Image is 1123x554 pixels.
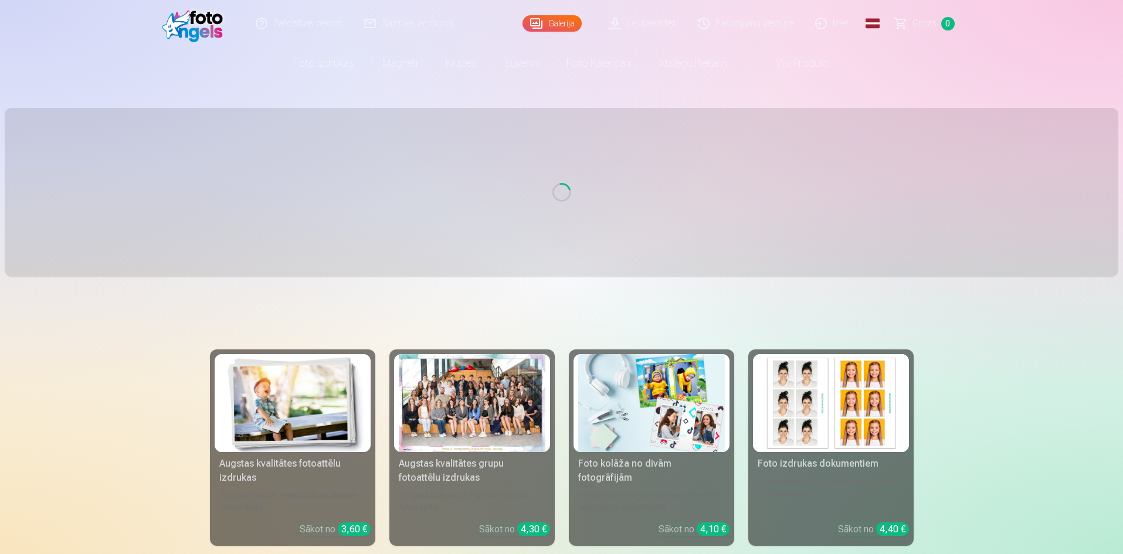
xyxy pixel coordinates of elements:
a: Foto kolāža no divām fotogrāfijāmFoto kolāža no divām fotogrāfijām[DEMOGRAPHIC_DATA] neaizmirstam... [569,349,734,546]
a: Foto izdrukas dokumentiemFoto izdrukas dokumentiemUniversālas foto izdrukas dokumentiem (6 fotogr... [748,349,914,546]
img: Augstas kvalitātes fotoattēlu izdrukas [219,354,366,452]
span: 0 [941,17,955,30]
a: Suvenīri [490,47,552,80]
div: Foto izdrukas dokumentiem [753,457,909,471]
a: Augstas kvalitātes grupu fotoattēlu izdrukasSpilgtas krāsas uz Fuji Film Crystal fotopapīraSākot ... [389,349,555,546]
h3: Foto izdrukas [219,305,904,326]
div: 4,40 € [876,522,909,536]
div: Spilgtas krāsas uz Fuji Film Crystal fotopapīra [394,490,550,513]
div: Augstas kvalitātes fotoattēlu izdrukas [215,457,371,485]
img: Foto kolāža no divām fotogrāfijām [578,354,725,452]
a: Krūzes [432,47,490,80]
div: 4,10 € [697,522,730,536]
div: [DEMOGRAPHIC_DATA] neaizmirstami mirkļi vienā skaistā bildē [574,490,730,513]
div: 210 gsm papīrs, piesātināta krāsa un detalizācija [215,490,371,513]
div: Sākot no [479,522,550,536]
div: Foto kolāža no divām fotogrāfijām [574,457,730,485]
div: Sākot no [838,522,909,536]
a: Foto izdrukas [279,47,368,80]
a: Atslēgu piekariņi [644,47,743,80]
div: Sākot no [659,522,730,536]
div: 3,60 € [338,522,371,536]
a: Magnēti [368,47,432,80]
div: Universālas foto izdrukas dokumentiem (6 fotogrāfijas) [753,475,909,513]
img: /fa1 [162,5,229,42]
a: Augstas kvalitātes fotoattēlu izdrukasAugstas kvalitātes fotoattēlu izdrukas210 gsm papīrs, piesā... [210,349,375,546]
div: Augstas kvalitātes grupu fotoattēlu izdrukas [394,457,550,485]
a: Galerija [523,15,582,32]
a: Foto kalendāri [552,47,644,80]
div: 4,30 € [517,522,550,536]
div: Sākot no [300,522,371,536]
img: Foto izdrukas dokumentiem [758,354,904,452]
a: Visi produkti [743,47,844,80]
span: Grozs [912,16,937,30]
